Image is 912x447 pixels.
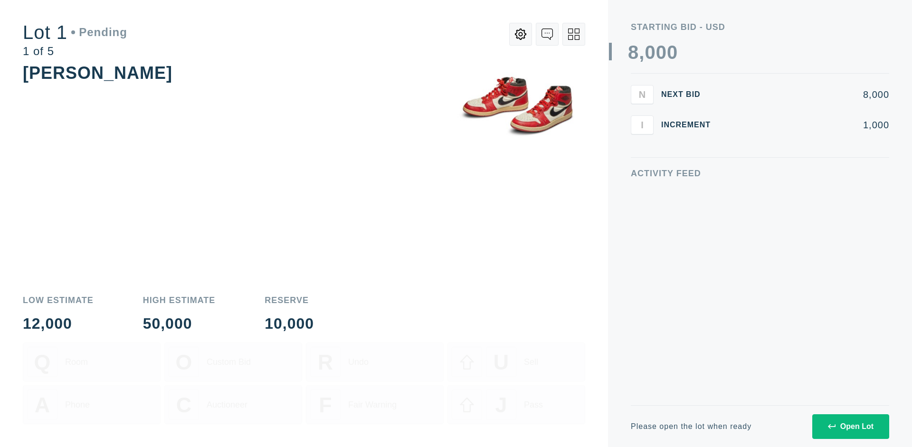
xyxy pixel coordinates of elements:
button: I [631,115,654,134]
div: 0 [667,43,678,62]
div: 0 [645,43,655,62]
div: Starting Bid - USD [631,23,889,31]
div: 8,000 [726,90,889,99]
div: Open Lot [828,422,874,431]
div: Pending [71,27,127,38]
span: N [639,89,646,100]
div: 12,000 [23,316,94,331]
div: Next Bid [661,91,718,98]
div: 1 of 5 [23,46,127,57]
div: Increment [661,121,718,129]
div: High Estimate [143,296,216,304]
div: [PERSON_NAME] [23,63,172,83]
div: 10,000 [265,316,314,331]
button: N [631,85,654,104]
div: 1,000 [726,120,889,130]
span: I [641,119,644,130]
div: 0 [656,43,667,62]
div: 8 [628,43,639,62]
div: Please open the lot when ready [631,423,751,430]
div: Low Estimate [23,296,94,304]
div: Reserve [265,296,314,304]
div: Lot 1 [23,23,127,42]
div: Activity Feed [631,169,889,178]
div: 50,000 [143,316,216,331]
button: Open Lot [812,414,889,439]
div: , [639,43,645,233]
